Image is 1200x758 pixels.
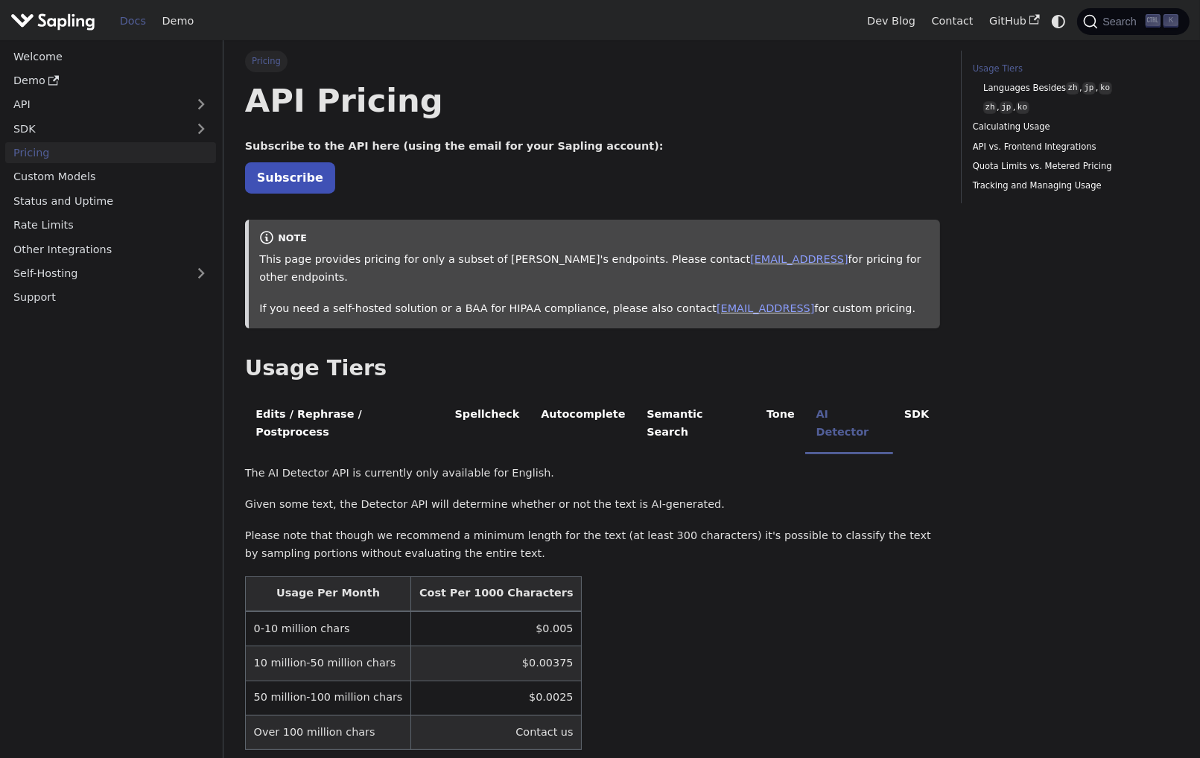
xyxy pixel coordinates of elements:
th: Cost Per 1000 Characters [411,576,582,611]
a: Languages Besideszh,jp,ko [983,81,1168,95]
code: jp [1082,82,1096,95]
li: Spellcheck [444,395,530,454]
a: Support [5,287,216,308]
strong: Subscribe to the API here (using the email for your Sapling account): [245,140,664,152]
button: Switch between dark and light mode (currently system mode) [1048,10,1070,32]
span: Search [1098,16,1146,28]
a: Usage Tiers [973,62,1173,76]
p: Given some text, the Detector API will determine whether or not the text is AI-generated. [245,496,940,514]
td: 0-10 million chars [245,611,410,646]
code: ko [1016,101,1029,114]
td: $0.0025 [411,681,582,715]
td: $0.00375 [411,646,582,681]
a: Docs [112,10,154,33]
a: Status and Uptime [5,190,216,211]
a: Other Integrations [5,238,216,260]
span: Pricing [245,51,288,71]
li: AI Detector [805,395,893,454]
a: SDK [5,118,186,139]
button: Expand sidebar category 'SDK' [186,118,216,139]
button: Search (Ctrl+K) [1077,8,1189,35]
td: 10 million-50 million chars [245,646,410,681]
td: 50 million-100 million chars [245,681,410,715]
div: note [259,230,929,248]
a: [EMAIL_ADDRESS] [717,302,814,314]
li: Tone [756,395,806,454]
th: Usage Per Month [245,576,410,611]
nav: Breadcrumbs [245,51,940,71]
a: zh,jp,ko [983,101,1168,115]
a: Pricing [5,142,216,164]
a: API [5,94,186,115]
h2: Usage Tiers [245,355,940,382]
a: Welcome [5,45,216,67]
a: API vs. Frontend Integrations [973,140,1173,154]
a: GitHub [981,10,1047,33]
code: zh [1066,82,1079,95]
kbd: K [1164,14,1178,28]
code: jp [1000,101,1013,114]
li: Semantic Search [636,395,756,454]
a: Contact [924,10,982,33]
img: Sapling.ai [10,10,95,32]
p: This page provides pricing for only a subset of [PERSON_NAME]'s endpoints. Please contact for pri... [259,251,929,287]
button: Expand sidebar category 'API' [186,94,216,115]
h1: API Pricing [245,80,940,121]
a: Sapling.ai [10,10,101,32]
td: Contact us [411,715,582,749]
a: Calculating Usage [973,120,1173,134]
p: The AI Detector API is currently only available for English. [245,465,940,482]
p: If you need a self-hosted solution or a BAA for HIPAA compliance, please also contact for custom ... [259,300,929,318]
a: Self-Hosting [5,263,216,284]
a: Custom Models [5,166,216,188]
a: Quota Limits vs. Metered Pricing [973,159,1173,173]
a: Demo [154,10,202,33]
a: Dev Blog [859,10,923,33]
li: SDK [893,395,939,454]
a: Subscribe [245,162,335,193]
li: Autocomplete [530,395,636,454]
li: Edits / Rephrase / Postprocess [245,395,444,454]
a: [EMAIL_ADDRESS] [750,253,848,265]
td: $0.005 [411,611,582,646]
a: Tracking and Managing Usage [973,179,1173,193]
code: zh [983,101,997,114]
code: ko [1099,82,1112,95]
a: Demo [5,70,216,92]
td: Over 100 million chars [245,715,410,749]
p: Please note that though we recommend a minimum length for the text (at least 300 characters) it's... [245,527,940,563]
a: Rate Limits [5,214,216,236]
